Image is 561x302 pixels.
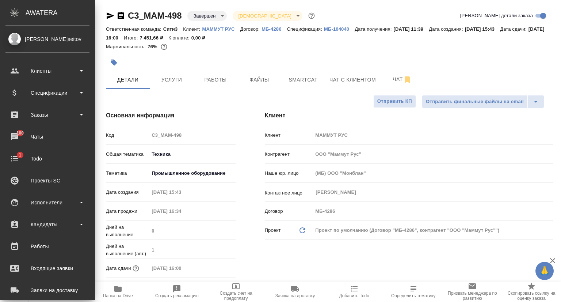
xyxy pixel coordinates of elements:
p: Общая тематика [106,151,149,158]
button: Скопировать ссылку на оценку заказа [502,282,561,302]
div: Завершен [233,11,302,21]
span: Услуги [154,75,189,84]
div: Спецификации [5,87,89,98]
svg: Отписаться [403,75,412,84]
button: Скопировать ссылку для ЯМессенджера [106,11,115,20]
div: Заявки на доставку [5,285,89,296]
p: Проект [265,227,281,234]
div: Проект по умолчанию (Договор "МБ-4286", контрагент "ООО "Маммут Рус"") [313,224,553,237]
p: Итого: [124,35,140,41]
p: Наше юр. лицо [265,170,313,177]
button: Отправить финальные файлы на email [422,95,528,108]
button: Создать рекламацию [148,282,207,302]
p: Дней на выполнение (авт.) [106,243,149,257]
div: Заказы [5,109,89,120]
p: Дата создания [106,189,149,196]
p: 0,00 ₽ [191,35,211,41]
p: Спецификация: [287,26,324,32]
button: 1489.84 RUB; [159,42,169,52]
a: МБ-104040 [324,26,355,32]
button: Если добавить услуги и заполнить их объемом, то дата рассчитается автоматически [131,264,141,273]
div: Работы [5,241,89,252]
input: Пустое поле [313,206,553,216]
input: Пустое поле [149,130,235,140]
p: Договор [265,208,313,215]
p: Дата получения: [355,26,393,32]
span: Отправить финальные файлы на email [426,98,524,106]
button: Определить тематику [384,282,443,302]
span: Детали [110,75,145,84]
button: Добавить Todo [325,282,384,302]
p: Дата продажи [106,208,149,215]
p: Дата создания: [429,26,465,32]
p: 76% [148,44,159,49]
input: Пустое поле [149,187,213,197]
button: Создать счет на предоплату [206,282,266,302]
p: [DATE] 15:43 [465,26,500,32]
p: Дата сдачи [106,265,131,272]
button: Завершен [191,13,218,19]
a: Работы [2,237,93,256]
span: Smartcat [286,75,321,84]
p: Договор: [240,26,262,32]
a: 100Чаты [2,128,93,146]
div: Исполнители [5,197,89,208]
div: Завершен [187,11,226,21]
p: К оплате: [168,35,191,41]
span: Создать счет на предоплату [211,291,261,301]
p: Контрагент [265,151,313,158]
button: Скопировать ссылку [117,11,125,20]
p: Клиент: [183,26,202,32]
input: Пустое поле [313,130,553,140]
span: Чат с клиентом [329,75,376,84]
h4: Основная информация [106,111,236,120]
div: Чаты [5,131,89,142]
button: Призвать менеджера по развитию [443,282,502,302]
input: Пустое поле [149,226,235,236]
span: 100 [12,129,28,137]
button: Доп статусы указывают на важность/срочность заказа [307,11,316,20]
div: Клиенты [5,65,89,76]
a: МБ-4286 [262,26,287,32]
span: [PERSON_NAME] детали заказа [460,12,533,19]
span: Скопировать ссылку на оценку заказа [506,291,557,301]
div: Кандидаты [5,219,89,230]
span: Работы [198,75,233,84]
div: Проекты SC [5,175,89,186]
button: Отправить КП [373,95,416,108]
p: Код [106,132,149,139]
input: Пустое поле [149,263,213,273]
a: МАММУТ РУС [202,26,240,32]
input: Пустое поле [313,149,553,159]
span: Добавить Todo [339,293,369,298]
p: Ответственная команда: [106,26,163,32]
div: AWATERA [26,5,95,20]
div: split button [422,95,544,108]
input: Пустое поле [313,168,553,178]
span: Создать рекламацию [155,293,199,298]
div: Todo [5,153,89,164]
div: Техника [149,148,235,161]
p: 7 451,66 ₽ [140,35,168,41]
p: Тематика [106,170,149,177]
button: 🙏 [535,262,554,280]
input: Пустое поле [149,206,213,216]
span: Файлы [242,75,277,84]
span: Призвать менеджера по развитию [447,291,497,301]
p: Клиент [265,132,313,139]
a: C3_MAM-498 [128,11,182,20]
input: Пустое поле [149,245,235,255]
span: Заявка на доставку [275,293,315,298]
a: Проекты SC [2,171,93,190]
button: Заявка на доставку [266,282,325,302]
span: Определить тематику [391,293,435,298]
div: Промышленное оборудование [149,167,235,180]
div: [PERSON_NAME]seitov [5,35,89,43]
span: 🙏 [538,263,551,279]
p: Контактное лицо [265,189,313,197]
button: Добавить тэг [106,54,122,71]
p: [DATE] 11:39 [394,26,429,32]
